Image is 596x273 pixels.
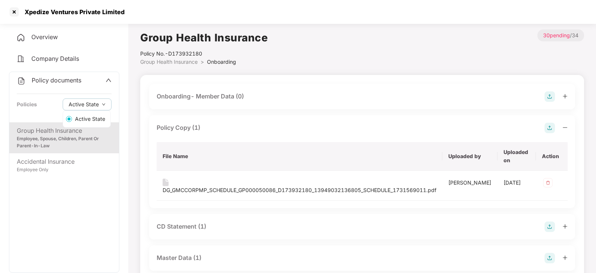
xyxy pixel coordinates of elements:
[157,123,200,132] div: Policy Copy (1)
[442,142,498,171] th: Uploaded by
[157,92,244,101] div: Onboarding- Member Data (0)
[545,253,555,263] img: svg+xml;base64,PHN2ZyB4bWxucz0iaHR0cDovL3d3dy53My5vcmcvMjAwMC9zdmciIHdpZHRoPSIyOCIgaGVpZ2h0PSIyOC...
[16,54,25,63] img: svg+xml;base64,PHN2ZyB4bWxucz0iaHR0cDovL3d3dy53My5vcmcvMjAwMC9zdmciIHdpZHRoPSIyNCIgaGVpZ2h0PSIyNC...
[20,8,125,16] div: Xpedize Ventures Private Limited
[562,94,568,99] span: plus
[31,55,79,62] span: Company Details
[106,77,112,83] span: up
[537,29,584,41] p: / 34
[72,115,108,123] span: Active State
[207,59,236,65] span: Onboarding
[201,59,204,65] span: >
[163,186,436,194] div: DG_GMCCORPMP_SCHEDULE_GP000050086_D173932180_13949032136805_SCHEDULE_1731569011.pdf
[562,255,568,260] span: plus
[545,222,555,232] img: svg+xml;base64,PHN2ZyB4bWxucz0iaHR0cDovL3d3dy53My5vcmcvMjAwMC9zdmciIHdpZHRoPSIyOCIgaGVpZ2h0PSIyOC...
[17,100,37,109] div: Policies
[31,33,58,41] span: Overview
[102,103,106,107] span: down
[17,135,112,150] div: Employee, Spouse, Children, Parent Or Parent-In-Law
[17,126,112,135] div: Group Health Insurance
[16,33,25,42] img: svg+xml;base64,PHN2ZyB4bWxucz0iaHR0cDovL3d3dy53My5vcmcvMjAwMC9zdmciIHdpZHRoPSIyNCIgaGVpZ2h0PSIyNC...
[69,100,99,109] span: Active State
[504,179,530,187] div: [DATE]
[140,50,268,58] div: Policy No.- D173932180
[157,142,442,171] th: File Name
[17,166,112,173] div: Employee Only
[543,32,570,38] span: 30 pending
[157,253,201,263] div: Master Data (1)
[542,177,554,189] img: svg+xml;base64,PHN2ZyB4bWxucz0iaHR0cDovL3d3dy53My5vcmcvMjAwMC9zdmciIHdpZHRoPSIzMiIgaGVpZ2h0PSIzMi...
[545,123,555,133] img: svg+xml;base64,PHN2ZyB4bWxucz0iaHR0cDovL3d3dy53My5vcmcvMjAwMC9zdmciIHdpZHRoPSIyOCIgaGVpZ2h0PSIyOC...
[157,222,206,231] div: CD Statement (1)
[448,179,492,187] div: [PERSON_NAME]
[17,76,26,85] img: svg+xml;base64,PHN2ZyB4bWxucz0iaHR0cDovL3d3dy53My5vcmcvMjAwMC9zdmciIHdpZHRoPSIyNCIgaGVpZ2h0PSIyNC...
[163,179,169,186] img: svg+xml;base64,PHN2ZyB4bWxucz0iaHR0cDovL3d3dy53My5vcmcvMjAwMC9zdmciIHdpZHRoPSIxNiIgaGVpZ2h0PSIyMC...
[498,142,536,171] th: Uploaded on
[536,142,568,171] th: Action
[545,91,555,102] img: svg+xml;base64,PHN2ZyB4bWxucz0iaHR0cDovL3d3dy53My5vcmcvMjAwMC9zdmciIHdpZHRoPSIyOCIgaGVpZ2h0PSIyOC...
[63,98,112,110] button: Active Statedown
[562,224,568,229] span: plus
[140,59,198,65] span: Group Health Insurance
[140,29,268,46] h1: Group Health Insurance
[562,125,568,130] span: minus
[17,157,112,166] div: Accidental Insurance
[32,76,81,84] span: Policy documents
